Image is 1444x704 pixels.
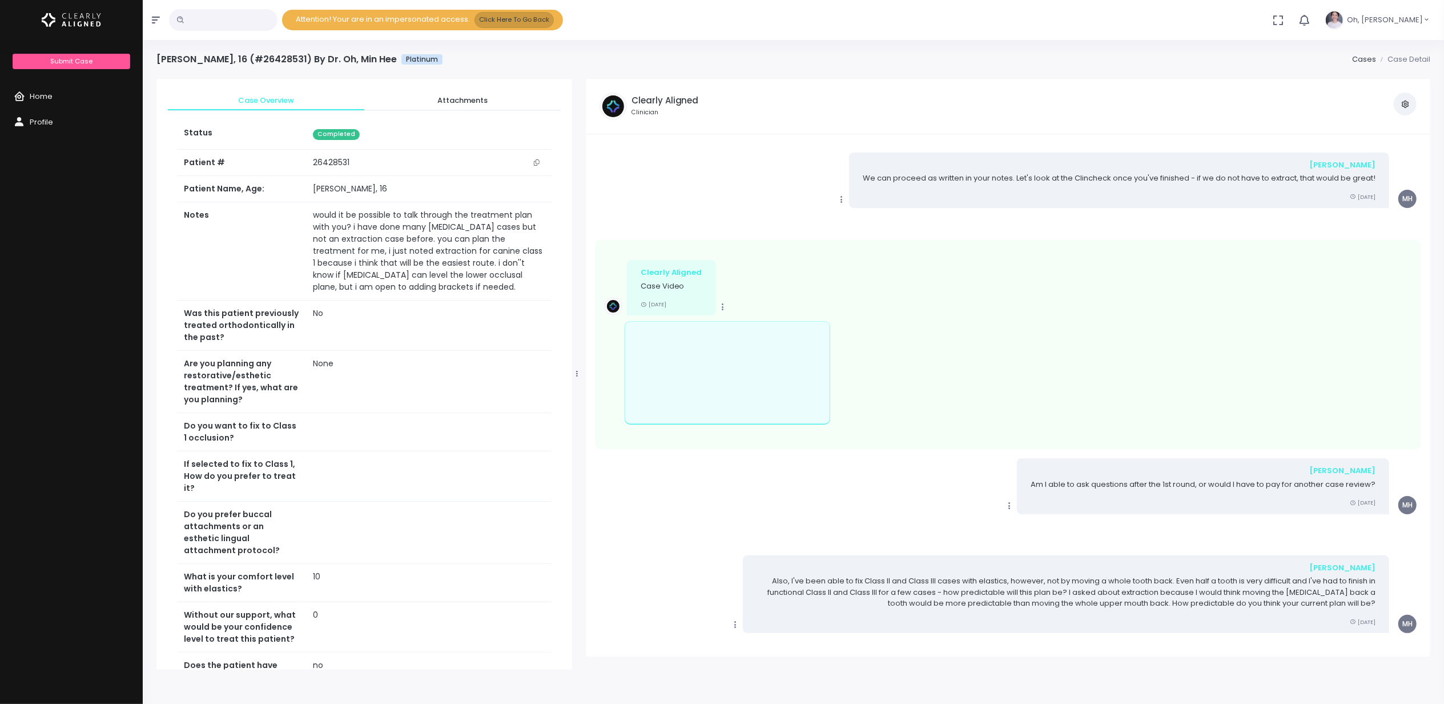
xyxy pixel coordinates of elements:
th: Was this patient previously treated orthodontically in the past? [177,301,306,351]
span: Platinum [401,54,443,65]
div: [PERSON_NAME] [1031,465,1375,477]
span: Profile [30,117,53,127]
td: 0 [306,602,552,653]
th: Patient Name, Age: [177,176,306,202]
th: Does the patient have TMJ/TMD? [177,653,306,691]
th: Are you planning any restorative/esthetic treatment? If yes, what are you planning? [177,351,306,413]
small: [DATE] [641,301,666,308]
th: If selected to fix to Class 1, How do you prefer to treat it? [177,451,306,502]
span: Case Overview [177,95,355,106]
div: scrollable content [156,79,572,670]
span: MH [1398,496,1417,514]
th: Notes [177,202,306,301]
small: [DATE] [1350,193,1375,201]
span: Completed [313,129,360,140]
div: [PERSON_NAME] [757,562,1375,574]
li: Case Detail [1376,54,1430,65]
th: What is your comfort level with elastics? [177,564,306,602]
td: None [306,351,552,413]
span: MH [1398,190,1417,208]
h5: Clearly Aligned [632,95,699,106]
span: Oh, [PERSON_NAME] [1347,14,1423,26]
div: Attention! Your are in an impersonated access. [282,10,563,30]
button: Click Here To Go Back [474,12,554,27]
p: Case Video [641,281,702,292]
th: Do you prefer buccal attachments or an esthetic lingual attachment protocol? [177,502,306,564]
p: Am I able to ask questions after the 1st round, or would I have to pay for another case review? [1031,479,1375,490]
td: 26428531 [306,150,552,176]
div: [PERSON_NAME] [863,159,1375,171]
span: Submit Case [50,57,92,66]
td: would it be possible to talk through the treatment plan with you? i have done many [MEDICAL_DATA]... [306,202,552,301]
span: Home [30,91,53,102]
h4: [PERSON_NAME], 16 (#26428531) By Dr. Oh, Min Hee [156,54,443,65]
th: Patient # [177,149,306,176]
small: [DATE] [1350,618,1375,626]
div: Clearly Aligned [641,267,702,278]
a: Submit Case [13,54,130,69]
th: Do you want to fix to Class 1 occlusion? [177,413,306,451]
img: Header Avatar [1324,10,1345,30]
td: 10 [306,564,552,602]
td: No [306,301,552,351]
span: Attachments [373,95,552,106]
td: no [306,653,552,691]
small: Clinician [632,108,699,117]
a: Cases [1352,54,1376,65]
img: Logo Horizontal [42,8,101,32]
span: MH [1398,615,1417,633]
p: Also, I've been able to fix Class II and Class III cases with elastics, however, not by moving a ... [757,575,1375,609]
small: [DATE] [1350,499,1375,506]
th: Without our support, what would be your confidence level to treat this patient? [177,602,306,653]
p: We can proceed as written in your notes. Let's look at the Clincheck once you've finished - if we... [863,173,1375,184]
td: [PERSON_NAME], 16 [306,176,552,202]
th: Status [177,120,306,149]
